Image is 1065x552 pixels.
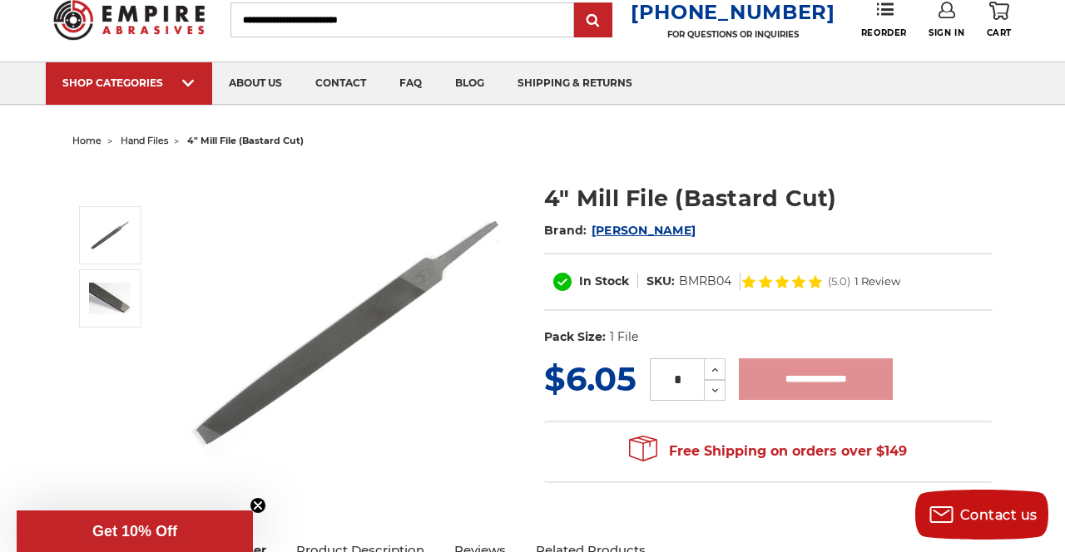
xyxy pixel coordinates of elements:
[438,62,501,105] a: blog
[854,276,900,287] span: 1 Review
[915,490,1048,540] button: Contact us
[861,2,907,37] a: Reorder
[544,328,606,346] dt: Pack Size:
[250,497,266,514] button: Close teaser
[929,27,964,38] span: Sign In
[987,2,1012,38] a: Cart
[501,62,649,105] a: shipping & returns
[89,214,131,256] img: 4" Mill File Bastard Cut
[544,223,587,238] span: Brand:
[17,510,253,552] div: Get 10% OffClose teaser
[828,276,850,287] span: (5.0)
[383,62,438,105] a: faq
[960,507,1038,523] span: Contact us
[299,62,383,105] a: contact
[987,27,1012,38] span: Cart
[646,273,675,290] dt: SKU:
[72,135,102,146] a: home
[187,135,304,146] span: 4" mill file (bastard cut)
[121,135,168,146] a: hand files
[181,165,513,497] img: 4" Mill File Bastard Cut
[544,182,993,214] h1: 4" Mill File (Bastard Cut)
[629,435,907,468] span: Free Shipping on orders over $149
[592,223,696,238] a: [PERSON_NAME]
[577,4,610,37] input: Submit
[579,274,629,288] span: In Stock
[544,358,637,399] span: $6.05
[679,273,731,290] dd: BMRB04
[92,523,177,540] span: Get 10% Off
[631,29,835,40] p: FOR QUESTIONS OR INQUIRIES
[610,328,638,346] dd: 1 File
[62,76,196,89] div: SHOP CATEGORIES
[861,27,907,38] span: Reorder
[212,62,299,105] a: about us
[89,283,131,314] img: 4 Inch Mill metal file tool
